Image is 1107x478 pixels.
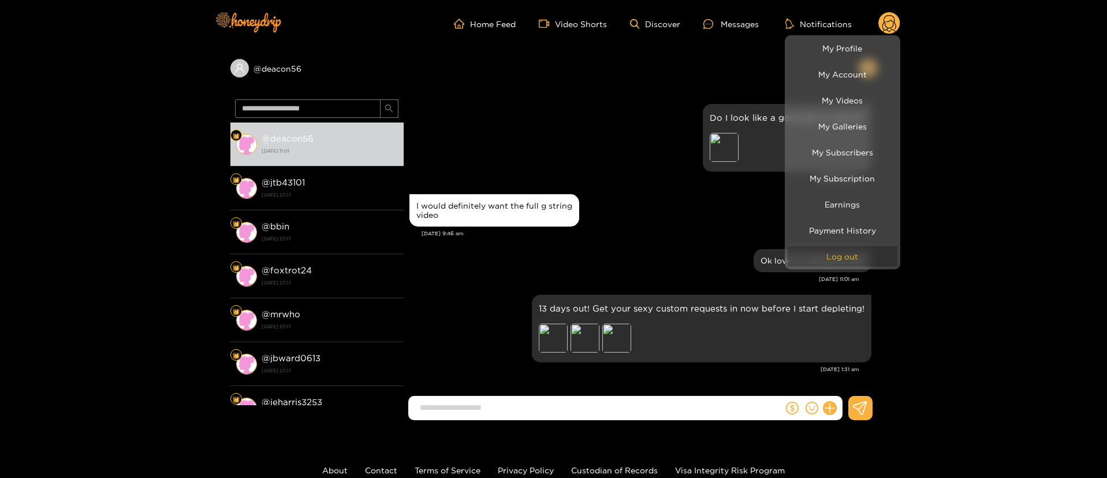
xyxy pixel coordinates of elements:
a: My Subscription [788,168,897,188]
a: My Galleries [788,116,897,136]
button: Log out [788,246,897,266]
a: My Profile [788,38,897,58]
a: My Subscribers [788,142,897,162]
a: Payment History [788,220,897,240]
a: Earnings [788,194,897,214]
a: My Account [788,64,897,84]
a: My Videos [788,90,897,110]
